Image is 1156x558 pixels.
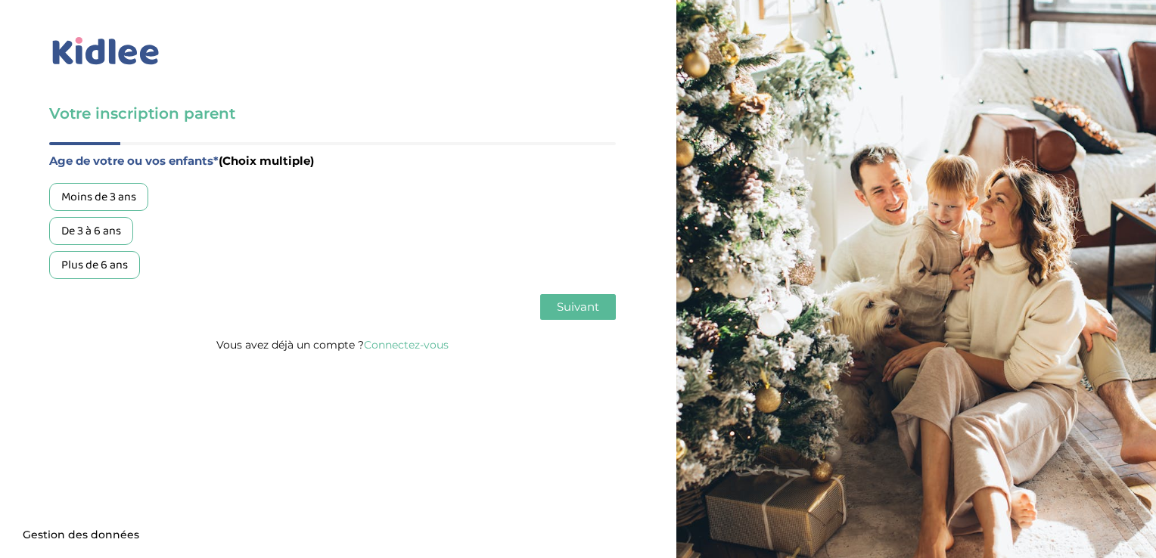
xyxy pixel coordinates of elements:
img: logo_kidlee_bleu [49,34,163,69]
div: Plus de 6 ans [49,251,140,279]
div: De 3 à 6 ans [49,217,133,245]
p: Vous avez déjà un compte ? [49,335,616,355]
span: (Choix multiple) [219,153,314,168]
button: Suivant [540,294,616,320]
span: Gestion des données [23,529,139,542]
label: Age de votre ou vos enfants* [49,151,616,171]
button: Gestion des données [14,519,148,551]
a: Connectez-vous [364,338,449,352]
span: Suivant [557,299,599,314]
h3: Votre inscription parent [49,103,616,124]
div: Moins de 3 ans [49,183,148,211]
button: Précédent [49,294,120,320]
